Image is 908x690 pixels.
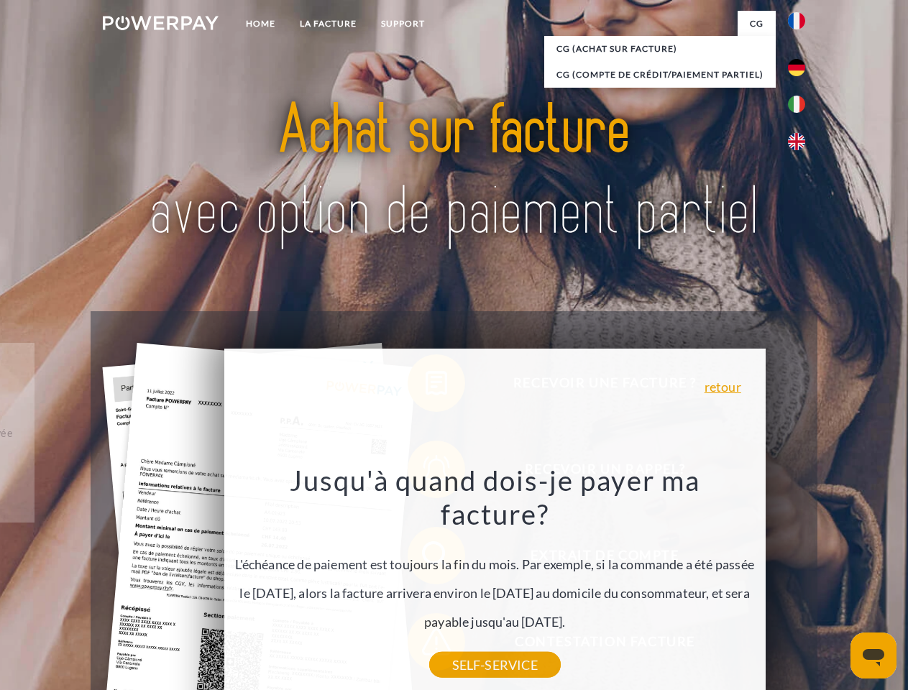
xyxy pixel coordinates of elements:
a: CG (Compte de crédit/paiement partiel) [544,62,776,88]
img: logo-powerpay-white.svg [103,16,219,30]
iframe: Bouton de lancement de la fenêtre de messagerie [850,632,896,678]
img: en [788,133,805,150]
a: retour [705,380,741,393]
img: title-powerpay_fr.svg [137,69,771,275]
img: fr [788,12,805,29]
h3: Jusqu'à quand dois-je payer ma facture? [232,463,757,532]
a: Home [234,11,288,37]
img: it [788,96,805,113]
img: de [788,59,805,76]
div: L'échéance de paiement est toujours la fin du mois. Par exemple, si la commande a été passée le [... [232,463,757,665]
a: SELF-SERVICE [429,652,561,678]
a: Support [369,11,437,37]
a: CG [738,11,776,37]
a: CG (achat sur facture) [544,36,776,62]
a: LA FACTURE [288,11,369,37]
